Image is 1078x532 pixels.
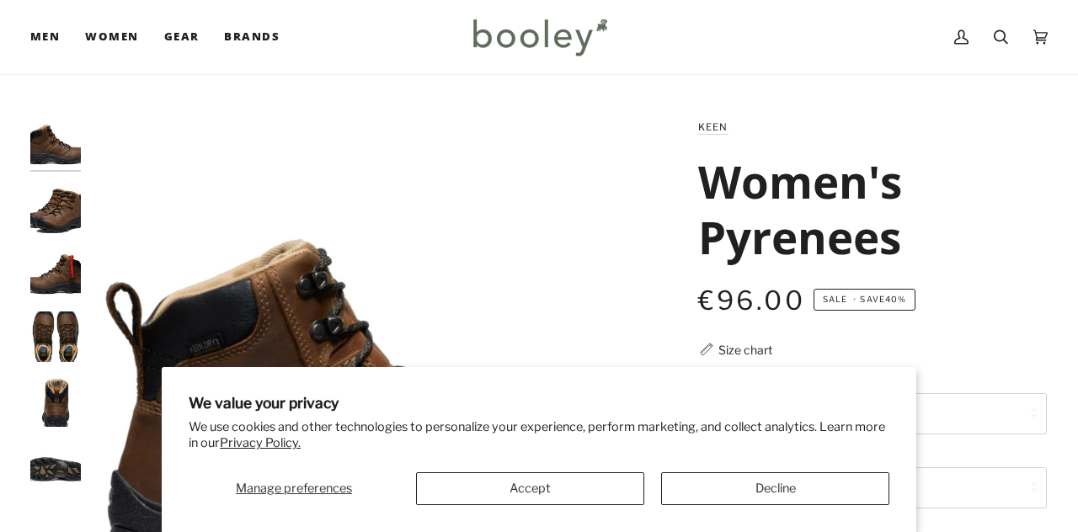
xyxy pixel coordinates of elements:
[661,472,889,505] button: Decline
[698,153,1034,264] h1: Women's Pyrenees
[30,311,81,362] img: Keen Women's Pyrenees - Booley Galway
[30,29,60,45] span: Men
[698,285,805,317] span: €96.00
[189,472,399,505] button: Manage preferences
[698,364,729,381] span: Size
[30,440,81,491] img: Keen Women's Pyrenees - Booley Galway
[30,376,81,427] img: Keen Women's Pyrenees - Booley Galway
[30,183,81,233] img: Keen Women's Pyrenees - Booley Galway
[189,419,889,451] p: We use cookies and other technologies to personalize your experience, perform marketing, and coll...
[718,341,772,359] div: Size chart
[189,394,889,412] h2: We value your privacy
[466,13,613,61] img: Booley
[823,295,847,304] span: Sale
[220,435,301,450] a: Privacy Policy.
[885,295,906,304] span: 40%
[164,29,200,45] span: Gear
[236,481,352,496] span: Manage preferences
[698,121,728,133] a: Keen
[224,29,280,45] span: Brands
[850,295,860,304] em: •
[85,29,138,45] span: Women
[814,289,915,311] span: Save
[30,247,81,297] img: Keen Women's Pyrenees - Booley Galway
[416,472,644,505] button: Accept
[30,118,81,168] img: Keen Women's Pyrenees Syrup - Booley Galway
